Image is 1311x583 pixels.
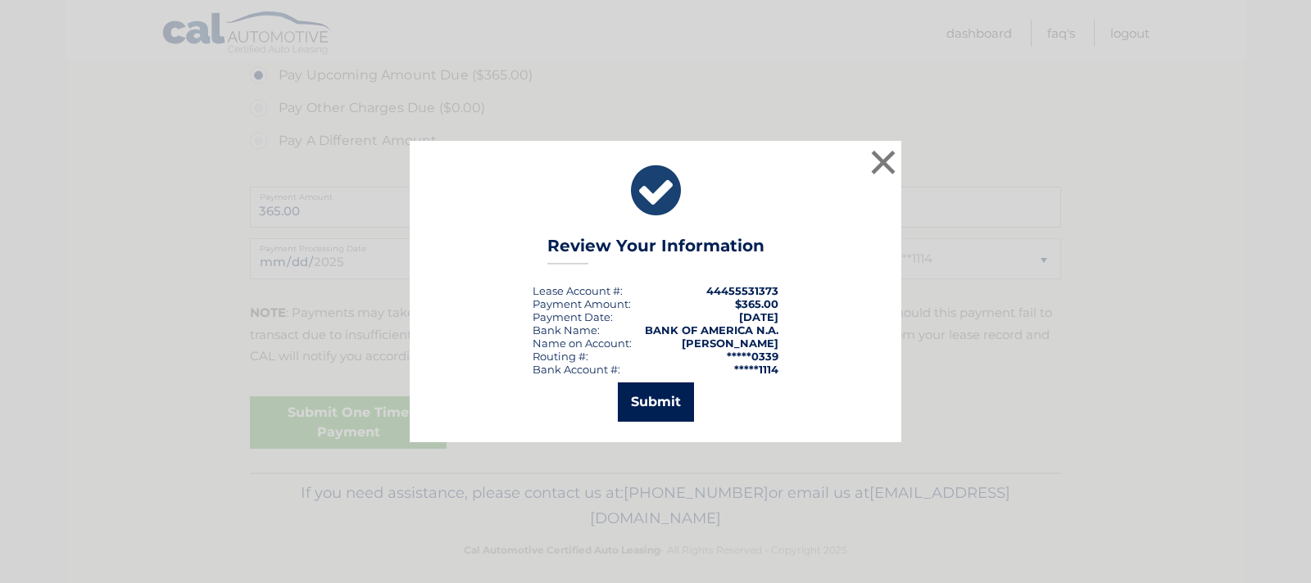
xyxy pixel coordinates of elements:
div: : [533,310,613,323]
div: Lease Account #: [533,284,623,297]
div: Name on Account: [533,337,632,350]
button: × [867,146,900,179]
div: Bank Name: [533,323,600,337]
strong: [PERSON_NAME] [682,337,778,350]
button: Submit [618,382,694,422]
h3: Review Your Information [547,236,764,264]
span: $365.00 [735,297,778,310]
strong: 44455531373 [706,284,778,297]
div: Routing #: [533,350,588,363]
span: Payment Date [533,310,610,323]
div: Payment Amount: [533,297,631,310]
span: [DATE] [739,310,778,323]
div: Bank Account #: [533,363,620,376]
strong: BANK OF AMERICA N.A. [645,323,778,337]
